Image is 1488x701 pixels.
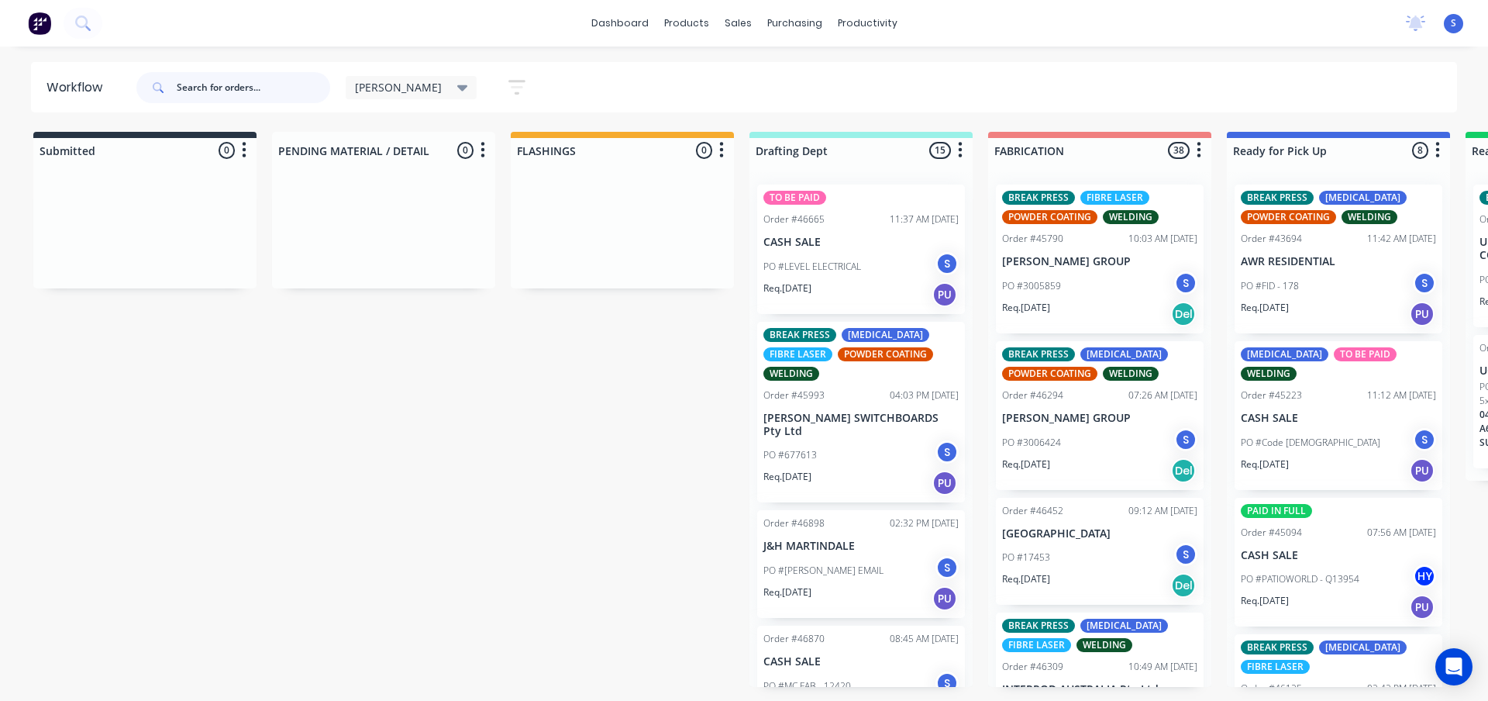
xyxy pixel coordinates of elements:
[1002,232,1063,246] div: Order #45790
[763,260,861,274] p: PO #LEVEL ELECTRICAL
[763,388,825,402] div: Order #45993
[1002,572,1050,586] p: Req. [DATE]
[996,185,1204,333] div: BREAK PRESSFIBRE LASERPOWDER COATINGWELDINGOrder #4579010:03 AM [DATE][PERSON_NAME] GROUPPO #3005...
[1413,271,1436,295] div: S
[763,585,811,599] p: Req. [DATE]
[1241,301,1289,315] p: Req. [DATE]
[838,347,933,361] div: POWDER COATING
[1103,367,1159,381] div: WELDING
[890,212,959,226] div: 11:37 AM [DATE]
[1080,191,1149,205] div: FIBRE LASER
[1241,660,1310,674] div: FIBRE LASER
[830,12,905,35] div: productivity
[1128,232,1197,246] div: 10:03 AM [DATE]
[757,322,965,503] div: BREAK PRESS[MEDICAL_DATA]FIBRE LASERPOWDER COATINGWELDINGOrder #4599304:03 PM [DATE][PERSON_NAME]...
[717,12,759,35] div: sales
[763,540,959,553] p: J&H MARTINDALE
[763,412,959,438] p: [PERSON_NAME] SWITCHBOARDS Pty Ltd
[1451,16,1456,30] span: S
[890,632,959,646] div: 08:45 AM [DATE]
[935,252,959,275] div: S
[1367,232,1436,246] div: 11:42 AM [DATE]
[1241,641,1314,654] div: BREAK PRESS
[1002,683,1197,696] p: INTERPOD AUSTRALIA Pty Ltd
[1241,210,1336,224] div: POWDER COATING
[28,12,51,35] img: Factory
[763,236,959,249] p: CASH SALE
[1241,504,1312,518] div: PAID IN FULL
[355,79,442,95] span: [PERSON_NAME]
[842,328,929,342] div: [MEDICAL_DATA]
[1002,638,1071,652] div: FIBRE LASER
[1128,388,1197,402] div: 07:26 AM [DATE]
[1241,232,1302,246] div: Order #43694
[1413,428,1436,451] div: S
[890,388,959,402] div: 04:03 PM [DATE]
[1235,185,1442,333] div: BREAK PRESS[MEDICAL_DATA]POWDER COATINGWELDINGOrder #4369411:42 AM [DATE]AWR RESIDENTIALPO #FID -...
[935,440,959,464] div: S
[1241,682,1302,696] div: Order #46125
[1174,271,1197,295] div: S
[1002,458,1050,471] p: Req. [DATE]
[46,78,110,97] div: Workflow
[1241,367,1297,381] div: WELDING
[177,72,330,103] input: Search for orders...
[763,212,825,226] div: Order #46665
[763,328,836,342] div: BREAK PRESS
[1241,594,1289,608] p: Req. [DATE]
[1241,526,1302,540] div: Order #45094
[763,470,811,484] p: Req. [DATE]
[1241,549,1436,562] p: CASH SALE
[1410,458,1435,483] div: PU
[1080,619,1168,633] div: [MEDICAL_DATA]
[1342,210,1397,224] div: WELDING
[932,471,957,496] div: PU
[1002,412,1197,425] p: [PERSON_NAME] GROUP
[1171,458,1196,483] div: Del
[1435,648,1472,685] div: Open Intercom Messenger
[1002,301,1050,315] p: Req. [DATE]
[1334,347,1397,361] div: TO BE PAID
[1171,573,1196,598] div: Del
[1128,660,1197,674] div: 10:49 AM [DATE]
[1002,191,1075,205] div: BREAK PRESS
[1241,255,1436,268] p: AWR RESIDENTIAL
[1367,526,1436,540] div: 07:56 AM [DATE]
[759,12,830,35] div: purchasing
[584,12,656,35] a: dashboard
[1128,504,1197,518] div: 09:12 AM [DATE]
[935,556,959,579] div: S
[1319,641,1407,654] div: [MEDICAL_DATA]
[1002,619,1075,633] div: BREAK PRESS
[1235,498,1442,627] div: PAID IN FULLOrder #4509407:56 AM [DATE]CASH SALEPO #PATIOWORLD - Q13954HYReq.[DATE]PU
[763,191,826,205] div: TO BE PAID
[1076,638,1132,652] div: WELDING
[1002,527,1197,540] p: [GEOGRAPHIC_DATA]
[1241,347,1328,361] div: [MEDICAL_DATA]
[763,516,825,530] div: Order #46898
[932,282,957,307] div: PU
[1002,367,1097,381] div: POWDER COATING
[1171,302,1196,326] div: Del
[1241,436,1380,450] p: PO #Code [DEMOGRAPHIC_DATA]
[1235,341,1442,490] div: [MEDICAL_DATA]TO BE PAIDWELDINGOrder #4522311:12 AM [DATE]CASH SALEPO #Code [DEMOGRAPHIC_DATA]SRe...
[757,510,965,618] div: Order #4689802:32 PM [DATE]J&H MARTINDALEPO #[PERSON_NAME] EMAILSReq.[DATE]PU
[763,679,851,693] p: PO #MC FAB - 12420
[935,672,959,695] div: S
[1413,565,1436,588] div: HY
[1367,388,1436,402] div: 11:12 AM [DATE]
[1002,210,1097,224] div: POWDER COATING
[763,347,832,361] div: FIBRE LASER
[763,632,825,646] div: Order #46870
[1241,458,1289,471] p: Req. [DATE]
[1367,682,1436,696] div: 02:42 PM [DATE]
[763,367,819,381] div: WELDING
[1002,255,1197,268] p: [PERSON_NAME] GROUP
[1002,279,1061,293] p: PO #3005859
[656,12,717,35] div: products
[1002,551,1050,565] p: PO #17453
[1002,347,1075,361] div: BREAK PRESS
[757,185,965,314] div: TO BE PAIDOrder #4666511:37 AM [DATE]CASH SALEPO #LEVEL ELECTRICALSReq.[DATE]PU
[1241,572,1359,586] p: PO #PATIOWORLD - Q13954
[890,516,959,530] div: 02:32 PM [DATE]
